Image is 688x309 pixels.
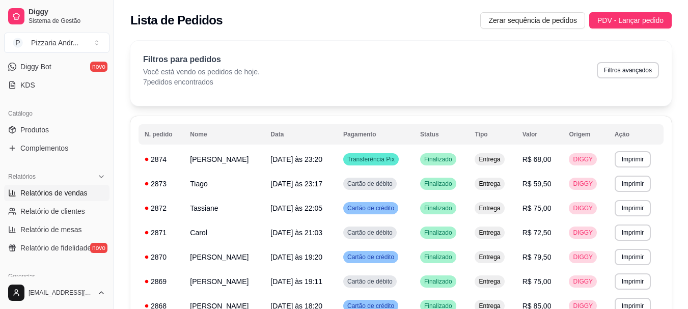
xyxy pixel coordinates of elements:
[4,221,109,238] a: Relatório de mesas
[139,124,184,145] th: N. pedido
[184,269,264,294] td: [PERSON_NAME]
[270,277,322,286] span: [DATE] às 19:11
[145,154,178,164] div: 2874
[597,15,664,26] span: PDV - Lançar pedido
[477,155,502,163] span: Entrega
[145,179,178,189] div: 2873
[480,12,585,29] button: Zerar sequência de pedidos
[270,253,322,261] span: [DATE] às 19:20
[522,155,552,163] span: R$ 68,00
[270,229,322,237] span: [DATE] às 21:03
[571,253,595,261] span: DIGGY
[615,249,651,265] button: Imprimir
[422,204,454,212] span: Finalizado
[615,273,651,290] button: Imprimir
[8,173,36,181] span: Relatórios
[589,12,672,29] button: PDV - Lançar pedido
[143,67,260,77] p: Você está vendo os pedidos de hoje.
[522,277,552,286] span: R$ 75,00
[4,105,109,122] div: Catálogo
[20,143,68,153] span: Complementos
[20,206,85,216] span: Relatório de clientes
[615,176,651,192] button: Imprimir
[4,280,109,305] button: [EMAIL_ADDRESS][DOMAIN_NAME]
[264,124,337,145] th: Data
[571,229,595,237] span: DIGGY
[145,203,178,213] div: 2872
[20,188,88,198] span: Relatórios de vendas
[29,17,105,25] span: Sistema de Gestão
[270,180,322,188] span: [DATE] às 23:17
[571,155,595,163] span: DIGGY
[184,220,264,245] td: Carol
[4,59,109,75] a: Diggy Botnovo
[4,4,109,29] a: DiggySistema de Gestão
[516,124,563,145] th: Valor
[29,289,93,297] span: [EMAIL_ADDRESS][DOMAIN_NAME]
[145,228,178,238] div: 2871
[4,140,109,156] a: Complementos
[29,8,105,17] span: Diggy
[345,155,397,163] span: Transferência Pix
[20,80,35,90] span: KDS
[615,224,651,241] button: Imprimir
[31,38,78,48] div: Pizzaria Andr ...
[563,124,608,145] th: Origem
[469,124,516,145] th: Tipo
[4,185,109,201] a: Relatórios de vendas
[337,124,414,145] th: Pagamento
[477,253,502,261] span: Entrega
[4,122,109,138] a: Produtos
[20,224,82,235] span: Relatório de mesas
[615,151,651,167] button: Imprimir
[184,124,264,145] th: Nome
[143,77,260,87] p: 7 pedidos encontrados
[145,252,178,262] div: 2870
[345,253,396,261] span: Cartão de crédito
[422,253,454,261] span: Finalizado
[477,277,502,286] span: Entrega
[270,204,322,212] span: [DATE] às 22:05
[597,62,659,78] button: Filtros avançados
[20,125,49,135] span: Produtos
[20,243,91,253] span: Relatório de fidelidade
[130,12,223,29] h2: Lista de Pedidos
[270,155,322,163] span: [DATE] às 23:20
[13,38,23,48] span: P
[184,245,264,269] td: [PERSON_NAME]
[4,77,109,93] a: KDS
[571,277,595,286] span: DIGGY
[477,229,502,237] span: Entrega
[422,180,454,188] span: Finalizado
[4,240,109,256] a: Relatório de fidelidadenovo
[4,33,109,53] button: Select a team
[145,276,178,287] div: 2869
[477,204,502,212] span: Entrega
[609,124,664,145] th: Ação
[414,124,469,145] th: Status
[571,204,595,212] span: DIGGY
[522,204,552,212] span: R$ 75,00
[571,180,595,188] span: DIGGY
[422,277,454,286] span: Finalizado
[4,203,109,219] a: Relatório de clientes
[522,180,552,188] span: R$ 59,50
[615,200,651,216] button: Imprimir
[345,180,395,188] span: Cartão de débito
[422,155,454,163] span: Finalizado
[184,196,264,220] td: Tassiane
[184,172,264,196] td: Tiago
[20,62,51,72] span: Diggy Bot
[345,229,395,237] span: Cartão de débito
[4,268,109,285] div: Gerenciar
[422,229,454,237] span: Finalizado
[345,277,395,286] span: Cartão de débito
[522,253,552,261] span: R$ 79,50
[345,204,396,212] span: Cartão de crédito
[477,180,502,188] span: Entrega
[184,147,264,172] td: [PERSON_NAME]
[522,229,552,237] span: R$ 72,50
[143,53,260,66] p: Filtros para pedidos
[488,15,577,26] span: Zerar sequência de pedidos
